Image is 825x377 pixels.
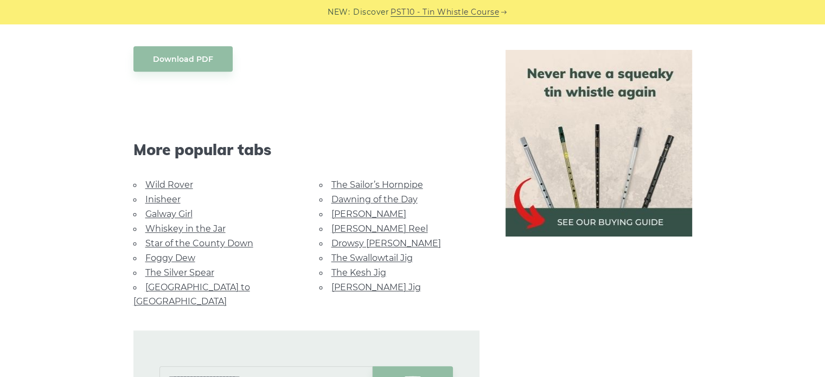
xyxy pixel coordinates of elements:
[145,267,214,278] a: The Silver Spear
[331,267,386,278] a: The Kesh Jig
[331,238,441,248] a: Drowsy [PERSON_NAME]
[145,180,193,190] a: Wild Rover
[145,209,193,219] a: Galway Girl
[133,282,250,306] a: [GEOGRAPHIC_DATA] to [GEOGRAPHIC_DATA]
[353,6,389,18] span: Discover
[328,6,350,18] span: NEW:
[506,50,692,237] img: tin whistle buying guide
[145,223,226,234] a: Whiskey in the Jar
[331,194,418,205] a: Dawning of the Day
[331,209,406,219] a: [PERSON_NAME]
[145,194,181,205] a: Inisheer
[331,253,413,263] a: The Swallowtail Jig
[145,238,253,248] a: Star of the County Down
[145,253,195,263] a: Foggy Dew
[331,282,421,292] a: [PERSON_NAME] Jig
[331,223,428,234] a: [PERSON_NAME] Reel
[391,6,499,18] a: PST10 - Tin Whistle Course
[133,140,479,159] span: More popular tabs
[133,46,233,72] a: Download PDF
[331,180,423,190] a: The Sailor’s Hornpipe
